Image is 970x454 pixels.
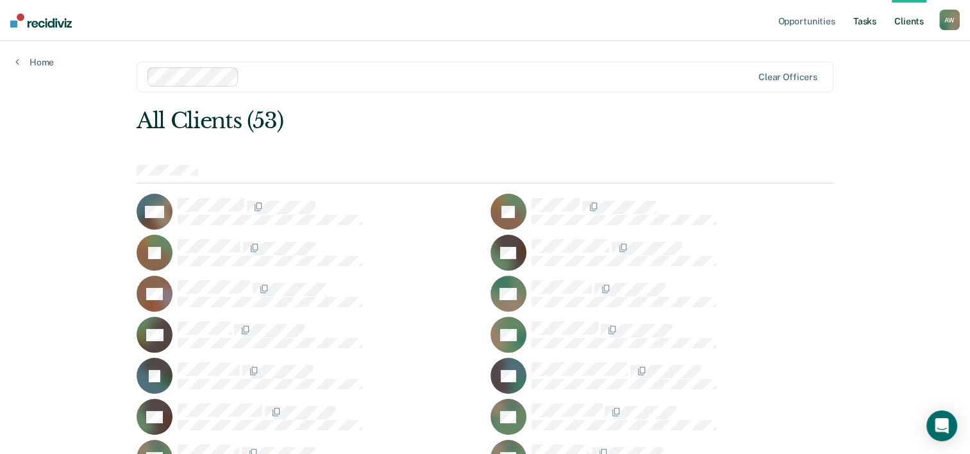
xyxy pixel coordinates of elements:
[939,10,960,30] button: AW
[926,410,957,441] div: Open Intercom Messenger
[939,10,960,30] div: A W
[137,108,694,134] div: All Clients (53)
[10,13,72,28] img: Recidiviz
[15,56,54,68] a: Home
[758,72,817,83] div: Clear officers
